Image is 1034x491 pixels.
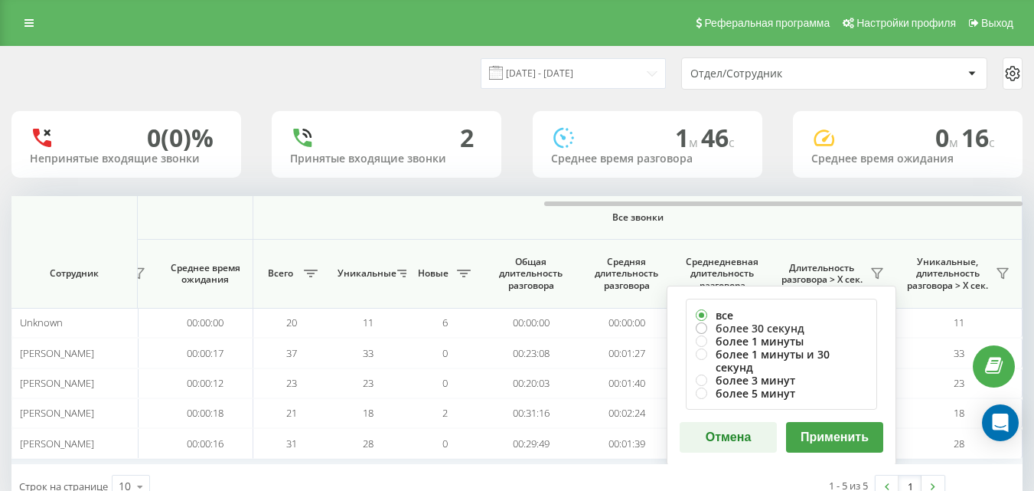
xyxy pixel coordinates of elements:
span: 2 [442,406,448,420]
span: м [689,134,701,151]
span: 16 [961,121,995,154]
div: Непринятые входящие звонки [30,152,223,165]
span: Среднее время ожидания [169,262,241,286]
span: [PERSON_NAME] [20,376,94,390]
label: все [696,309,867,322]
span: Новые [414,267,452,280]
span: 11 [954,316,964,329]
span: 37 [286,346,297,360]
span: 23 [286,376,297,390]
span: Уникальные [338,267,393,280]
td: 00:20:03 [483,368,579,398]
span: 33 [363,346,373,360]
span: Unknown [20,316,63,329]
span: 0 [442,376,448,390]
td: 00:00:00 [483,308,579,338]
span: 18 [954,406,964,420]
span: 0 [442,346,448,360]
td: 00:00:16 [158,428,253,458]
span: 31 [286,437,297,450]
span: [PERSON_NAME] [20,437,94,450]
span: Сотрудник [24,267,124,280]
span: 21 [286,406,297,420]
span: Все звонки [298,211,977,224]
label: более 30 секунд [696,322,867,335]
span: [PERSON_NAME] [20,346,94,360]
span: 28 [363,437,373,450]
span: м [949,134,961,151]
label: более 1 минуты [696,335,867,348]
button: Отмена [680,422,777,453]
td: 00:00:12 [158,368,253,398]
td: 00:00:00 [579,308,674,338]
span: Общая длительность разговора [494,256,567,292]
td: 00:00:00 [158,308,253,338]
span: 11 [363,316,373,329]
span: 0 [935,121,961,154]
span: [PERSON_NAME] [20,406,94,420]
span: 6 [442,316,448,329]
label: более 3 минут [696,374,867,387]
span: 0 [442,437,448,450]
td: 00:02:24 [579,398,674,428]
td: 00:01:39 [579,428,674,458]
td: 00:23:08 [483,338,579,368]
span: 20 [286,316,297,329]
span: 28 [954,437,964,450]
label: более 5 минут [696,387,867,400]
span: 23 [954,376,964,390]
span: Длительность разговора > Х сек. [778,262,866,286]
td: 00:01:40 [579,368,674,398]
td: 00:00:17 [158,338,253,368]
div: Отдел/Сотрудник [690,67,873,80]
label: более 1 минуты и 30 секунд [696,348,867,374]
span: 33 [954,346,964,360]
span: Всего [261,267,299,280]
span: 18 [363,406,373,420]
span: 1 [675,121,701,154]
div: Open Intercom Messenger [982,404,1019,441]
button: Применить [786,422,883,453]
div: 0 (0)% [147,123,214,152]
div: Принятые входящие звонки [290,152,483,165]
td: 00:00:18 [158,398,253,428]
td: 00:29:49 [483,428,579,458]
span: c [729,134,735,151]
span: Среднедневная длительность разговора [686,256,758,292]
span: Уникальные, длительность разговора > Х сек. [904,256,991,292]
td: 00:01:27 [579,338,674,368]
td: 00:31:16 [483,398,579,428]
div: Среднее время ожидания [811,152,1004,165]
span: 23 [363,376,373,390]
span: Реферальная программа [704,17,830,29]
span: Настройки профиля [856,17,956,29]
span: Средняя длительность разговора [590,256,663,292]
span: 46 [701,121,735,154]
span: c [989,134,995,151]
div: 2 [460,123,474,152]
span: Выход [981,17,1013,29]
div: Среднее время разговора [551,152,744,165]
